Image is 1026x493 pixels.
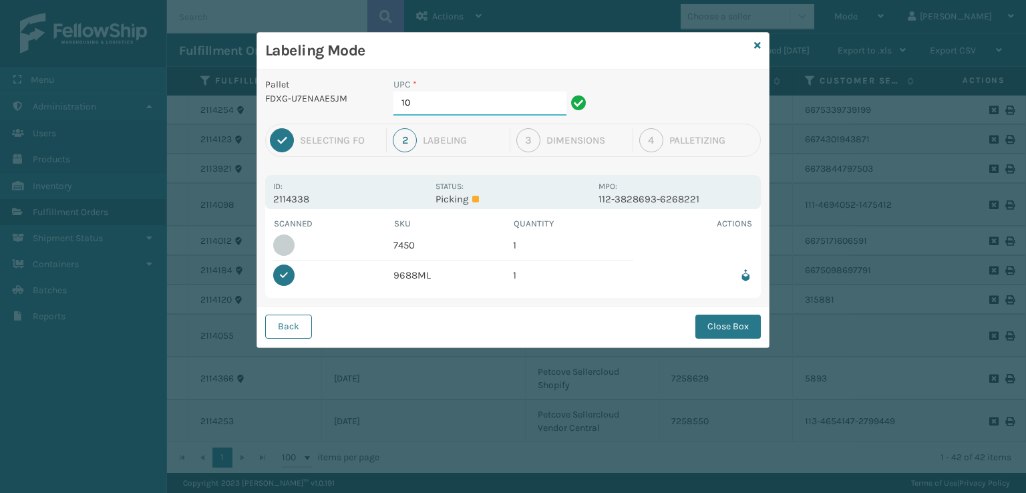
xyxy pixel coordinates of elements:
div: 4 [639,128,663,152]
p: Pallet [265,77,377,92]
th: SKU [393,217,514,230]
div: 2 [393,128,417,152]
td: 1 [513,230,633,261]
button: Close Box [695,315,761,339]
label: UPC [393,77,417,92]
td: 1 [513,261,633,290]
div: 3 [516,128,540,152]
th: Quantity [513,217,633,230]
div: Dimensions [546,134,627,146]
td: 7450 [393,230,514,261]
label: Status: [436,182,464,191]
div: Labeling [423,134,503,146]
th: Scanned [273,217,393,230]
p: FDXG-U7ENAAE5JM [265,92,377,106]
p: Picking [436,193,590,205]
td: Remove from box [633,261,753,290]
div: 1 [270,128,294,152]
td: 9688ML [393,261,514,290]
p: 2114338 [273,193,427,205]
button: Back [265,315,312,339]
p: 112-3828693-6268221 [598,193,753,205]
label: Id: [273,182,283,191]
label: MPO: [598,182,617,191]
th: Actions [633,217,753,230]
h3: Labeling Mode [265,41,749,61]
div: Selecting FO [300,134,380,146]
div: Palletizing [669,134,756,146]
